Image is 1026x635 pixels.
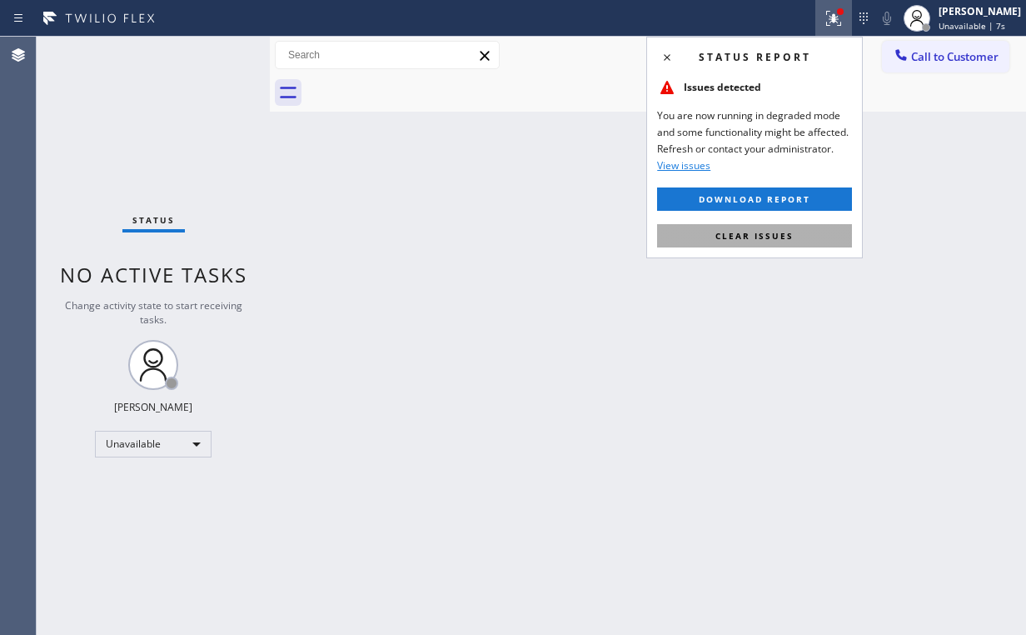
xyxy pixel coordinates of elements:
[882,41,1009,72] button: Call to Customer
[114,400,192,414] div: [PERSON_NAME]
[95,431,212,457] div: Unavailable
[65,298,242,327] span: Change activity state to start receiving tasks.
[60,261,247,288] span: No active tasks
[875,7,899,30] button: Mute
[911,49,999,64] span: Call to Customer
[939,20,1005,32] span: Unavailable | 7s
[132,214,175,226] span: Status
[276,42,499,68] input: Search
[939,4,1021,18] div: [PERSON_NAME]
